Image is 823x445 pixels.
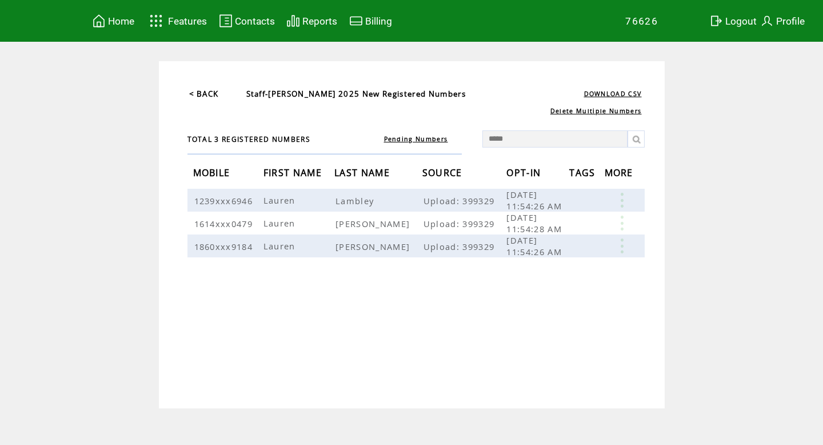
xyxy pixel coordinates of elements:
span: Staff-[PERSON_NAME] 2025 New Registered Numbers [246,89,466,99]
img: profile.svg [760,14,774,28]
a: Billing [347,12,394,30]
span: Profile [776,15,805,27]
span: Billing [365,15,392,27]
img: contacts.svg [219,14,233,28]
span: 1860xxx9184 [194,241,256,252]
a: Logout [708,12,758,30]
a: SOURCE [422,169,465,176]
a: MOBILE [193,169,233,176]
span: [DATE] 11:54:28 AM [506,212,565,235]
span: LAST NAME [334,164,393,185]
a: Contacts [217,12,277,30]
a: Features [145,10,209,32]
a: Reports [285,12,339,30]
a: FIRST NAME [263,169,325,176]
img: creidtcard.svg [349,14,363,28]
img: home.svg [92,14,106,28]
span: [DATE] 11:54:26 AM [506,189,565,212]
span: Home [108,15,134,27]
span: [DATE] 11:54:26 AM [506,235,565,257]
a: OPT-IN [506,169,544,176]
span: SOURCE [422,164,465,185]
img: features.svg [146,11,166,30]
span: Upload: 399329 [424,241,498,252]
span: Contacts [235,15,275,27]
span: 1614xxx0479 [194,218,256,229]
a: Home [90,12,136,30]
span: Lauren [263,240,298,252]
a: LAST NAME [334,169,393,176]
a: Pending Numbers [384,135,448,143]
span: [PERSON_NAME] [335,241,413,252]
a: DOWNLOAD CSV [584,90,642,98]
span: OPT-IN [506,164,544,185]
span: Upload: 399329 [424,218,498,229]
span: Reports [302,15,337,27]
span: 1239xxx6946 [194,195,256,206]
a: Profile [758,12,806,30]
img: chart.svg [286,14,300,28]
span: Features [168,15,207,27]
a: TAGS [569,169,598,176]
span: Logout [725,15,757,27]
span: 76626 [625,15,658,27]
span: MORE [605,164,636,185]
span: FIRST NAME [263,164,325,185]
span: MOBILE [193,164,233,185]
span: TOTAL 3 REGISTERED NUMBERS [187,134,311,144]
span: [PERSON_NAME] [335,218,413,229]
span: Lauren [263,217,298,229]
span: Lauren [263,194,298,206]
a: Delete Multiple Numbers [550,107,642,115]
img: exit.svg [709,14,723,28]
a: < BACK [189,89,219,99]
span: Lambley [335,195,377,206]
span: Upload: 399329 [424,195,498,206]
span: TAGS [569,164,598,185]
